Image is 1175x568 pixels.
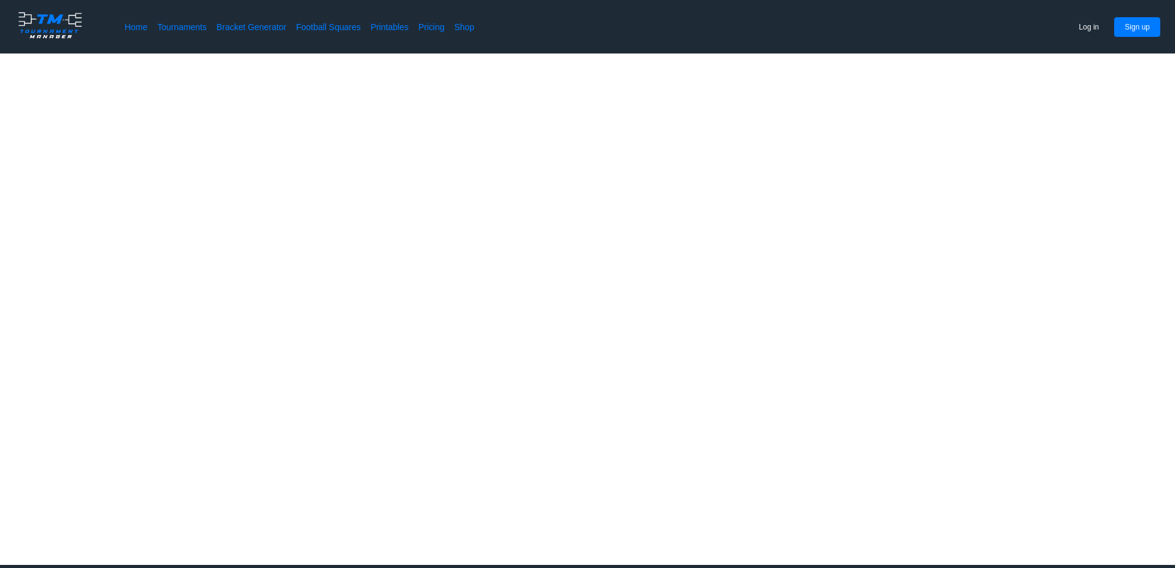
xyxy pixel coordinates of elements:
a: Printables [371,21,409,33]
a: Football Squares [296,21,361,33]
button: Sign up [1114,17,1160,37]
a: Home [125,21,147,33]
img: logo.ffa97a18e3bf2c7d.png [15,10,85,41]
a: Bracket Generator [216,21,286,33]
a: Tournaments [157,21,206,33]
a: Shop [454,21,474,33]
button: Log in [1069,17,1110,37]
a: Pricing [419,21,444,33]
